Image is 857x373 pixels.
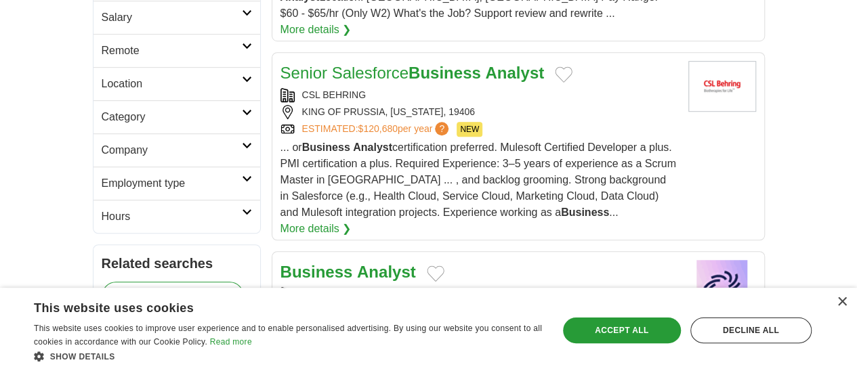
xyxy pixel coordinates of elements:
h2: Salary [102,9,242,26]
a: Senior SalesforceBusiness Analyst [280,64,545,82]
a: ESTIMATED:$120,680per year? [302,122,452,137]
h2: Remote [102,43,242,59]
strong: Business [280,263,353,281]
button: Add to favorite jobs [555,66,572,83]
span: NEW [457,122,482,137]
button: Add to favorite jobs [427,265,444,282]
a: CSL BEHRING [302,89,366,100]
h2: Related searches [102,253,252,273]
img: Company logo [688,260,756,311]
a: Hours [93,200,260,233]
a: Employment type [93,167,260,200]
a: Read more, opens a new window [210,337,252,347]
a: Business Analyst [280,263,416,281]
a: More details ❯ [280,22,352,38]
strong: Analyst [353,141,392,153]
a: Location [93,67,260,100]
a: Company [93,133,260,167]
strong: Business [561,206,609,218]
span: $120,680 [358,123,397,134]
div: GREEN BAY PACKAGING - CORPORATE [280,287,677,301]
div: Decline all [690,317,812,343]
div: KING OF PRUSSIA, [US_STATE], 19406 [280,105,677,119]
strong: Business [409,64,481,82]
a: More details ❯ [280,221,352,237]
h2: Location [102,76,242,92]
span: Show details [50,352,115,361]
div: Show details [34,349,543,363]
strong: Business [302,141,350,153]
strong: Analyst [357,263,416,281]
div: Accept all [563,317,681,343]
h2: Employment type [102,175,242,192]
div: Close [837,297,847,307]
span: ? [435,122,448,135]
div: This website uses cookies [34,296,509,316]
h2: Category [102,109,242,125]
a: Remote [93,34,260,67]
h2: Hours [102,209,242,225]
img: CSL Behring logo [688,61,756,112]
span: ... or certification preferred. Mulesoft Certified Developer a plus. PMI certification a plus. Re... [280,141,676,218]
strong: Analyst [485,64,544,82]
a: Category [93,100,260,133]
a: salesforce business analyst [102,282,244,310]
a: Salary [93,1,260,34]
span: This website uses cookies to improve user experience and to enable personalised advertising. By u... [34,324,542,347]
h2: Company [102,142,242,158]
